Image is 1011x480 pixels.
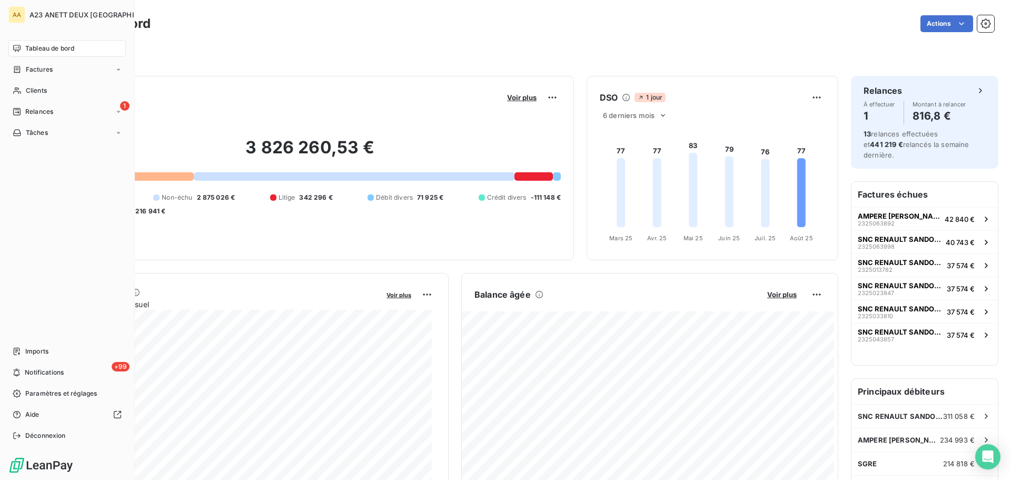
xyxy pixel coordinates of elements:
[26,86,47,95] span: Clients
[507,93,537,102] span: Voir plus
[858,235,941,243] span: SNC RENAULT SANDOUVILLE
[25,44,74,53] span: Tableau de bord
[947,285,975,293] span: 37 574 €
[25,107,53,116] span: Relances
[25,431,66,440] span: Déconnexion
[8,103,126,120] a: 1Relances
[864,101,895,107] span: À effectuer
[864,84,902,97] h6: Relances
[947,308,975,316] span: 37 574 €
[858,267,893,273] span: 2325013782
[870,140,903,149] span: 441 219 €
[851,182,998,207] h6: Factures échues
[858,220,895,227] span: 2325063892
[8,457,74,474] img: Logo LeanPay
[26,65,53,74] span: Factures
[764,290,800,299] button: Voir plus
[864,107,895,124] h4: 1
[975,444,1000,469] div: Open Intercom Messenger
[635,93,666,102] span: 1 jour
[600,91,618,104] h6: DSO
[858,212,940,220] span: AMPERE [PERSON_NAME] SAS
[376,193,413,202] span: Débit divers
[386,291,411,299] span: Voir plus
[858,313,893,319] span: 2325033810
[913,107,966,124] h4: 816,8 €
[8,406,126,423] a: Aide
[417,193,443,202] span: 71 925 €
[920,15,973,32] button: Actions
[858,290,894,296] span: 2325023847
[8,385,126,402] a: Paramètres et réglages
[767,290,797,299] span: Voir plus
[112,362,130,371] span: +99
[851,230,998,253] button: SNC RENAULT SANDOUVILLE232506399840 743 €
[474,288,531,301] h6: Balance âgée
[945,215,975,223] span: 42 840 €
[299,193,332,202] span: 342 296 €
[603,111,655,120] span: 6 derniers mois
[683,234,703,242] tspan: Mai 25
[718,234,740,242] tspan: Juin 25
[946,238,975,247] span: 40 743 €
[25,410,39,419] span: Aide
[487,193,527,202] span: Crédit divers
[197,193,235,202] span: 2 875 026 €
[609,234,632,242] tspan: Mars 25
[647,234,667,242] tspan: Avr. 25
[858,258,943,267] span: SNC RENAULT SANDOUVILLE
[279,193,295,202] span: Litige
[504,93,540,102] button: Voir plus
[25,389,97,398] span: Paramètres et réglages
[943,412,975,420] span: 311 058 €
[851,277,998,300] button: SNC RENAULT SANDOUVILLE232502384737 574 €
[947,261,975,270] span: 37 574 €
[60,137,561,169] h2: 3 826 260,53 €
[851,323,998,346] button: SNC RENAULT SANDOUVILLE232504385737 574 €
[8,343,126,360] a: Imports
[858,305,943,313] span: SNC RENAULT SANDOUVILLE
[851,207,998,230] button: AMPERE [PERSON_NAME] SAS232506389242 840 €
[755,234,776,242] tspan: Juil. 25
[851,253,998,277] button: SNC RENAULT SANDOUVILLE232501378237 574 €
[851,379,998,404] h6: Principaux débiteurs
[858,281,943,290] span: SNC RENAULT SANDOUVILLE
[383,290,414,299] button: Voir plus
[25,368,64,377] span: Notifications
[943,459,975,468] span: 214 818 €
[947,331,975,339] span: 37 574 €
[858,436,940,444] span: AMPERE [PERSON_NAME] SAS
[60,299,379,310] span: Chiffre d'affaires mensuel
[25,347,48,356] span: Imports
[8,124,126,141] a: Tâches
[851,300,998,323] button: SNC RENAULT SANDOUVILLE232503381037 574 €
[858,328,943,336] span: SNC RENAULT SANDOUVILLE
[531,193,561,202] span: -111 148 €
[8,61,126,78] a: Factures
[864,130,969,159] span: relances effectuées et relancés la semaine dernière.
[858,336,894,342] span: 2325043857
[162,193,192,202] span: Non-échu
[120,101,130,111] span: 1
[29,11,163,19] span: A23 ANETT DEUX [GEOGRAPHIC_DATA]
[913,101,966,107] span: Montant à relancer
[864,130,871,138] span: 13
[858,412,943,420] span: SNC RENAULT SANDOUVILLE
[790,234,813,242] tspan: Août 25
[26,128,48,138] span: Tâches
[858,459,877,468] span: SGRE
[8,40,126,57] a: Tableau de bord
[8,6,25,23] div: AA
[8,82,126,99] a: Clients
[132,207,166,216] span: -216 941 €
[940,436,975,444] span: 234 993 €
[858,243,895,250] span: 2325063998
